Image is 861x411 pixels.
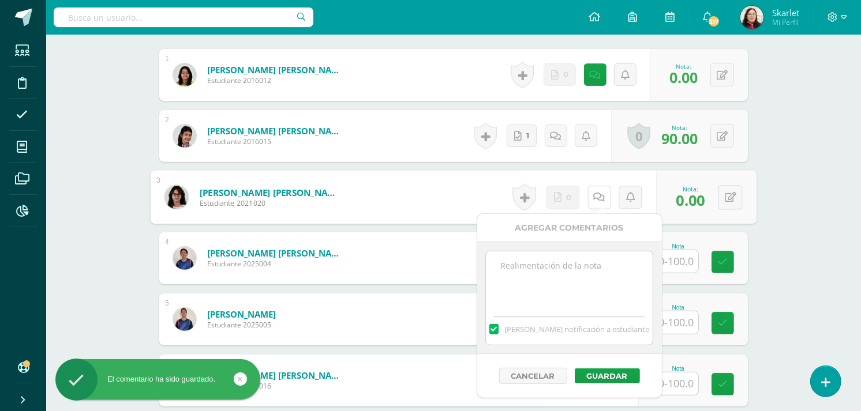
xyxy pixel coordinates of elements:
[653,311,698,334] input: 0-100.0
[207,320,276,330] span: Estudiante 2025005
[207,308,276,320] a: [PERSON_NAME]
[173,247,196,270] img: de6150c211cbc1f257cf4b5405fdced8.png
[173,63,196,86] img: 182161ddecf195042ce710af94021bc1.png
[566,186,571,208] span: 0
[653,250,698,273] input: 0-100.0
[207,137,346,146] span: Estudiante 2016015
[477,214,662,242] div: Agregar Comentarios
[707,15,720,28] span: 217
[676,184,705,193] div: Nota:
[653,304,703,311] div: Nota
[627,123,650,149] a: 0
[200,198,342,209] span: Estudiante 2021020
[563,64,568,85] span: 0
[526,125,529,146] span: 1
[740,6,763,29] img: dbffebcdb1147f6a6764b037b1bfced6.png
[653,372,698,395] input: 0-100.0
[200,186,342,198] a: [PERSON_NAME] [PERSON_NAME]
[207,125,346,137] a: [PERSON_NAME] [PERSON_NAME]
[507,125,537,147] a: 1
[504,324,649,334] span: [PERSON_NAME] notificación a estudiante
[54,7,313,27] input: Busca un usuario...
[661,123,698,131] div: Nota:
[653,243,703,250] div: Nota
[207,76,346,85] span: Estudiante 2016012
[207,259,346,269] span: Estudiante 2025004
[772,17,799,27] span: Mi Perfil
[661,129,698,148] span: 90.00
[55,374,260,384] div: El comentario ha sido guardado.
[499,368,567,384] button: Cancelar
[676,190,705,210] span: 0.00
[207,247,346,259] a: [PERSON_NAME] [PERSON_NAME]
[173,125,196,148] img: 2a0698b19a4965b32abf07ab1fa2c9b5.png
[653,365,703,372] div: Nota
[669,67,698,87] span: 0.00
[207,64,346,76] a: [PERSON_NAME] [PERSON_NAME]
[772,7,799,18] span: Skarlet
[669,62,698,70] div: Nota:
[164,185,188,209] img: 94b10c4b23a293ba5b4ad163c522c6ff.png
[575,368,640,383] button: Guardar
[173,308,196,331] img: 2dd6b1747887d1c07ec5915245b443e1.png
